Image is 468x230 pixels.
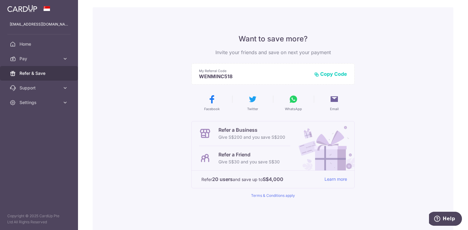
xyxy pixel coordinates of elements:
span: Settings [19,99,60,106]
button: WhatsApp [275,94,311,111]
p: Give S$30 and you save S$30 [218,158,280,166]
span: Help [14,4,26,10]
span: Support [19,85,60,91]
span: Home [19,41,60,47]
p: WENMINC518 [199,73,309,79]
span: Twitter [247,106,258,111]
a: Terms & Conditions apply [251,193,295,198]
button: Copy Code [314,71,347,77]
span: Email [330,106,339,111]
span: WhatsApp [285,106,302,111]
a: Learn more [324,176,347,183]
p: Refer a Friend [218,151,280,158]
button: Twitter [235,94,271,111]
span: Refer & Save [19,70,60,76]
span: Facebook [204,106,220,111]
strong: S$4,000 [263,176,283,183]
span: Pay [19,56,60,62]
p: [EMAIL_ADDRESS][DOMAIN_NAME] [10,21,68,27]
strong: 20 users [212,176,233,183]
p: Refer a Business [218,126,285,134]
p: Give S$200 and you save S$200 [218,134,285,141]
button: Facebook [194,94,230,111]
iframe: Opens a widget where you can find more information [429,212,462,227]
p: Invite your friends and save on next your payment [191,49,355,56]
p: My Referral Code [199,68,309,73]
img: CardUp [7,5,37,12]
p: Want to save more? [191,34,355,44]
p: Refer and save up to [201,176,320,183]
button: Email [316,94,352,111]
img: Refer [293,121,354,170]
